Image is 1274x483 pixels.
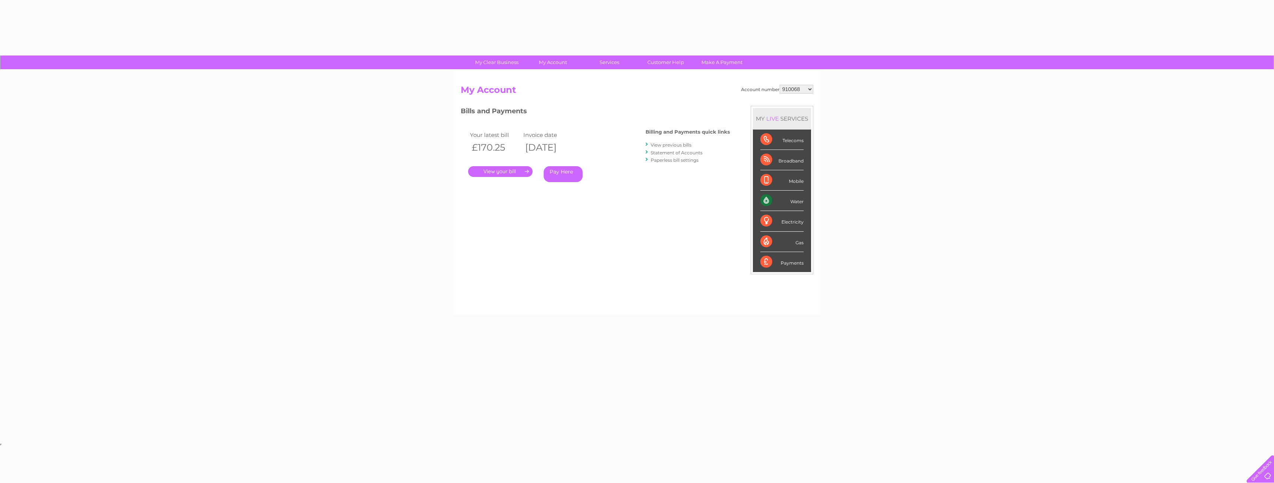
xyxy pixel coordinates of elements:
[468,140,521,155] th: £170.25
[521,130,575,140] td: Invoice date
[461,85,813,99] h2: My Account
[760,191,804,211] div: Water
[765,115,780,122] div: LIVE
[691,56,753,69] a: Make A Payment
[753,108,811,129] div: MY SERVICES
[461,106,730,119] h3: Bills and Payments
[760,150,804,170] div: Broadband
[741,85,813,94] div: Account number
[651,142,691,148] a: View previous bills
[760,232,804,252] div: Gas
[468,166,533,177] a: .
[651,150,703,155] a: Statement of Accounts
[523,56,584,69] a: My Account
[466,56,527,69] a: My Clear Business
[760,211,804,231] div: Electricity
[760,252,804,272] div: Payments
[635,56,696,69] a: Customer Help
[579,56,640,69] a: Services
[651,157,698,163] a: Paperless bill settings
[521,140,575,155] th: [DATE]
[646,129,730,135] h4: Billing and Payments quick links
[468,130,521,140] td: Your latest bill
[760,130,804,150] div: Telecoms
[760,170,804,191] div: Mobile
[544,166,583,182] a: Pay Here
